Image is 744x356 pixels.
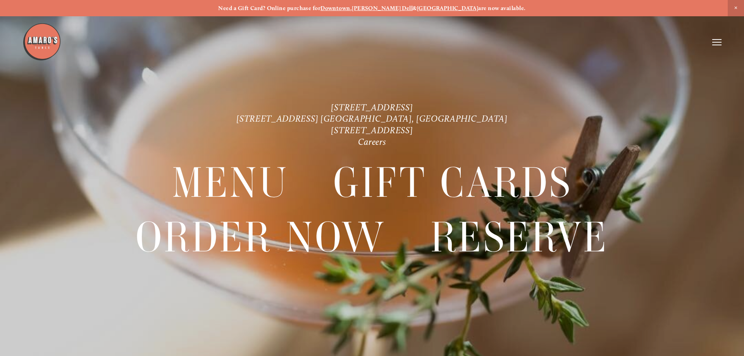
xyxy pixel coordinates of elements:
a: [STREET_ADDRESS] [331,125,413,136]
a: [STREET_ADDRESS] [GEOGRAPHIC_DATA], [GEOGRAPHIC_DATA] [236,114,508,124]
a: Downtown [320,5,350,12]
a: [STREET_ADDRESS] [331,102,413,113]
strong: Need a Gift Card? Online purchase for [218,5,320,12]
img: Amaro's Table [22,22,61,61]
a: [GEOGRAPHIC_DATA] [417,5,479,12]
strong: are now available. [478,5,525,12]
a: [PERSON_NAME] Dell [352,5,413,12]
a: Gift Cards [333,156,572,210]
a: Order Now [136,210,386,264]
a: Reserve [431,210,608,264]
strong: , [350,5,352,12]
a: Menu [172,156,289,210]
a: Careers [358,137,386,148]
strong: & [413,5,417,12]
